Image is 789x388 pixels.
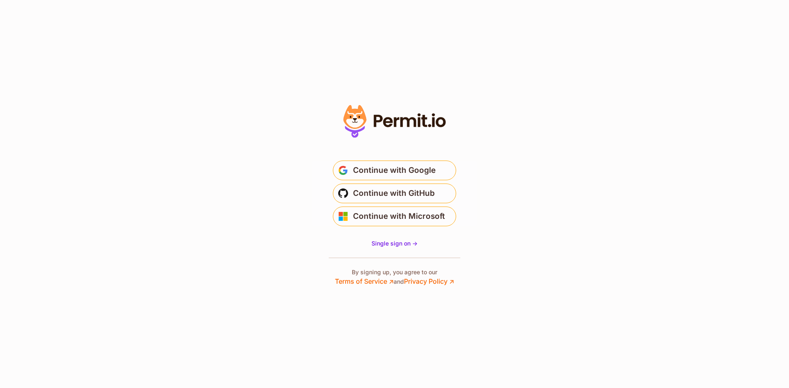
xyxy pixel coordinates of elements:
p: By signing up, you agree to our and [335,268,454,286]
span: Single sign on -> [371,240,418,247]
button: Continue with Google [333,161,456,180]
button: Continue with Microsoft [333,207,456,226]
a: Terms of Service ↗ [335,277,394,285]
span: Continue with GitHub [353,187,435,200]
a: Single sign on -> [371,239,418,248]
a: Privacy Policy ↗ [404,277,454,285]
button: Continue with GitHub [333,184,456,203]
span: Continue with Microsoft [353,210,445,223]
span: Continue with Google [353,164,436,177]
